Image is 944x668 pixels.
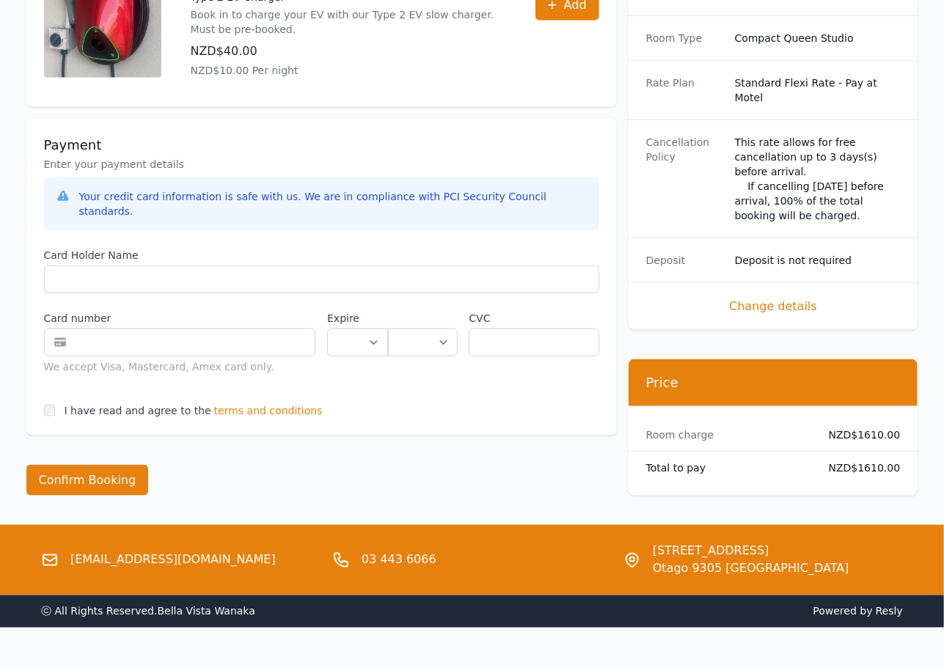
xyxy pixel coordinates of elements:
[44,136,599,154] h3: Payment
[653,560,849,578] span: Otago 9305 [GEOGRAPHIC_DATA]
[44,248,599,263] label: Card Holder Name
[646,460,812,475] dt: Total to pay
[26,465,149,496] button: Confirm Booking
[824,427,901,442] dd: NZD$1610.00
[735,31,901,45] dd: Compact Queen Studio
[735,76,901,105] dd: Standard Flexi Rate - Pay at Motel
[191,43,506,60] p: NZD$40.00
[469,311,599,326] label: CVC
[79,189,588,219] div: Your credit card information is safe with us. We are in compliance with PCI Security Council stan...
[44,359,316,374] div: We accept Visa, Mastercard, Amex card only.
[876,606,903,617] a: Resly
[44,311,316,326] label: Card number
[646,427,812,442] dt: Room charge
[646,31,723,45] dt: Room Type
[735,135,901,223] div: This rate allows for free cancellation up to 3 days(s) before arrival. If cancelling [DATE] befor...
[646,76,723,105] dt: Rate Plan
[64,405,211,416] label: I have read and agree to the
[388,311,457,326] label: .
[191,7,506,37] p: Book in to charge your EV with our Type 2 EV slow charger. Must be pre-booked.
[478,604,904,619] span: Powered by
[362,551,436,569] a: 03 443 6066
[41,606,255,617] span: ⓒ All Rights Reserved. Bella Vista Wanaka
[214,403,323,418] span: terms and conditions
[735,253,901,268] dd: Deposit is not required
[824,460,901,475] dd: NZD$1610.00
[646,253,723,268] dt: Deposit
[327,311,388,326] label: Expire
[70,551,276,569] a: [EMAIL_ADDRESS][DOMAIN_NAME]
[191,63,506,78] p: NZD$10.00 Per night
[646,374,901,392] h3: Price
[44,157,599,172] p: Enter your payment details
[653,543,849,560] span: [STREET_ADDRESS]
[646,135,723,223] dt: Cancellation Policy
[646,298,901,315] span: Change details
